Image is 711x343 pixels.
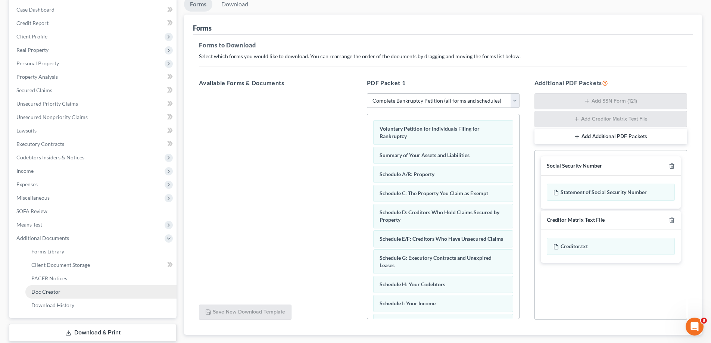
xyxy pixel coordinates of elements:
[25,272,177,285] a: PACER Notices
[547,184,675,201] div: Statement of Social Security Number
[10,70,177,84] a: Property Analysis
[199,78,352,87] h5: Available Forms & Documents
[16,181,38,187] span: Expenses
[25,245,177,258] a: Forms Library
[16,114,88,120] span: Unsecured Nonpriority Claims
[31,289,60,295] span: Doc Creator
[199,305,291,320] button: Save New Download Template
[199,41,687,50] h5: Forms to Download
[16,208,47,214] span: SOFA Review
[31,302,74,308] span: Download History
[701,318,707,324] span: 8
[16,47,49,53] span: Real Property
[367,78,520,87] h5: PDF Packet 1
[547,162,602,169] div: Social Security Number
[534,129,687,144] button: Add Additional PDF Packets
[380,300,436,306] span: Schedule I: Your Income
[534,78,687,87] h5: Additional PDF Packets
[16,33,47,40] span: Client Profile
[534,93,687,110] button: Add SSN Form (121)
[380,236,503,242] span: Schedule E/F: Creditors Who Have Unsecured Claims
[16,60,59,66] span: Personal Property
[31,262,90,268] span: Client Document Storage
[547,216,605,224] div: Creditor Matrix Text File
[16,168,34,174] span: Income
[9,324,177,342] a: Download & Print
[31,248,64,255] span: Forms Library
[25,299,177,312] a: Download History
[10,137,177,151] a: Executory Contracts
[16,6,54,13] span: Case Dashboard
[16,154,84,160] span: Codebtors Insiders & Notices
[199,53,687,60] p: Select which forms you would like to download. You can rearrange the order of the documents by dr...
[380,171,434,177] span: Schedule A/B: Property
[16,127,37,134] span: Lawsuits
[10,205,177,218] a: SOFA Review
[380,281,445,287] span: Schedule H: Your Codebtors
[10,84,177,97] a: Secured Claims
[25,258,177,272] a: Client Document Storage
[16,221,42,228] span: Means Test
[380,190,488,196] span: Schedule C: The Property You Claim as Exempt
[380,255,492,268] span: Schedule G: Executory Contracts and Unexpired Leases
[380,209,499,223] span: Schedule D: Creditors Who Hold Claims Secured by Property
[10,3,177,16] a: Case Dashboard
[686,318,704,336] iframe: Intercom live chat
[10,110,177,124] a: Unsecured Nonpriority Claims
[31,275,67,281] span: PACER Notices
[16,141,64,147] span: Executory Contracts
[16,87,52,93] span: Secured Claims
[16,74,58,80] span: Property Analysis
[193,24,212,32] div: Forms
[10,97,177,110] a: Unsecured Priority Claims
[547,238,675,255] div: Creditor.txt
[16,235,69,241] span: Additional Documents
[10,124,177,137] a: Lawsuits
[16,100,78,107] span: Unsecured Priority Claims
[25,285,177,299] a: Doc Creator
[16,20,49,26] span: Credit Report
[10,16,177,30] a: Credit Report
[534,111,687,127] button: Add Creditor Matrix Text File
[380,125,480,139] span: Voluntary Petition for Individuals Filing for Bankruptcy
[16,194,50,201] span: Miscellaneous
[380,152,470,158] span: Summary of Your Assets and Liabilities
